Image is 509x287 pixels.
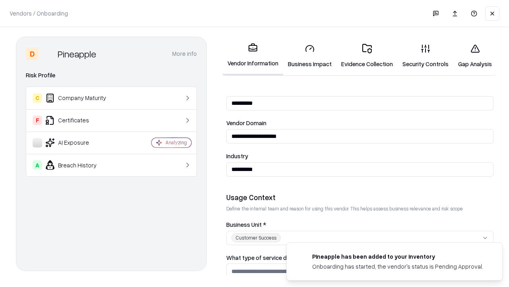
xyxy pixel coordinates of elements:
div: D [26,47,39,60]
a: Vendor Information [223,37,283,75]
img: Pineapple [42,47,54,60]
div: F [33,116,42,125]
div: Pineapple [58,47,96,60]
div: Pineapple has been added to your inventory [312,252,483,261]
div: Usage Context [226,193,493,202]
button: More info [172,47,197,61]
div: C [33,93,42,103]
a: Business Impact [283,37,336,75]
button: Customer Success [226,231,493,245]
a: Gap Analysis [453,37,497,75]
label: Vendor Domain [226,120,493,126]
a: Evidence Collection [336,37,398,75]
div: A [33,160,42,170]
img: pineappleenergy.com [296,252,306,262]
p: Vendors / Onboarding [10,9,68,18]
div: Company Maturity [33,93,128,103]
a: Security Controls [398,37,453,75]
div: Onboarding has started, the vendor's status is Pending Approval. [312,262,483,271]
div: Breach History [33,160,128,170]
div: Analyzing [165,139,187,146]
div: Risk Profile [26,71,197,80]
div: AI Exposure [33,138,128,147]
div: Certificates [33,116,128,125]
label: Industry [226,153,493,159]
label: Business Unit * [226,222,493,228]
label: What type of service does the vendor provide? * [226,255,493,261]
div: Customer Success [231,233,281,242]
p: Define the internal team and reason for using this vendor. This helps assess business relevance a... [226,205,493,212]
